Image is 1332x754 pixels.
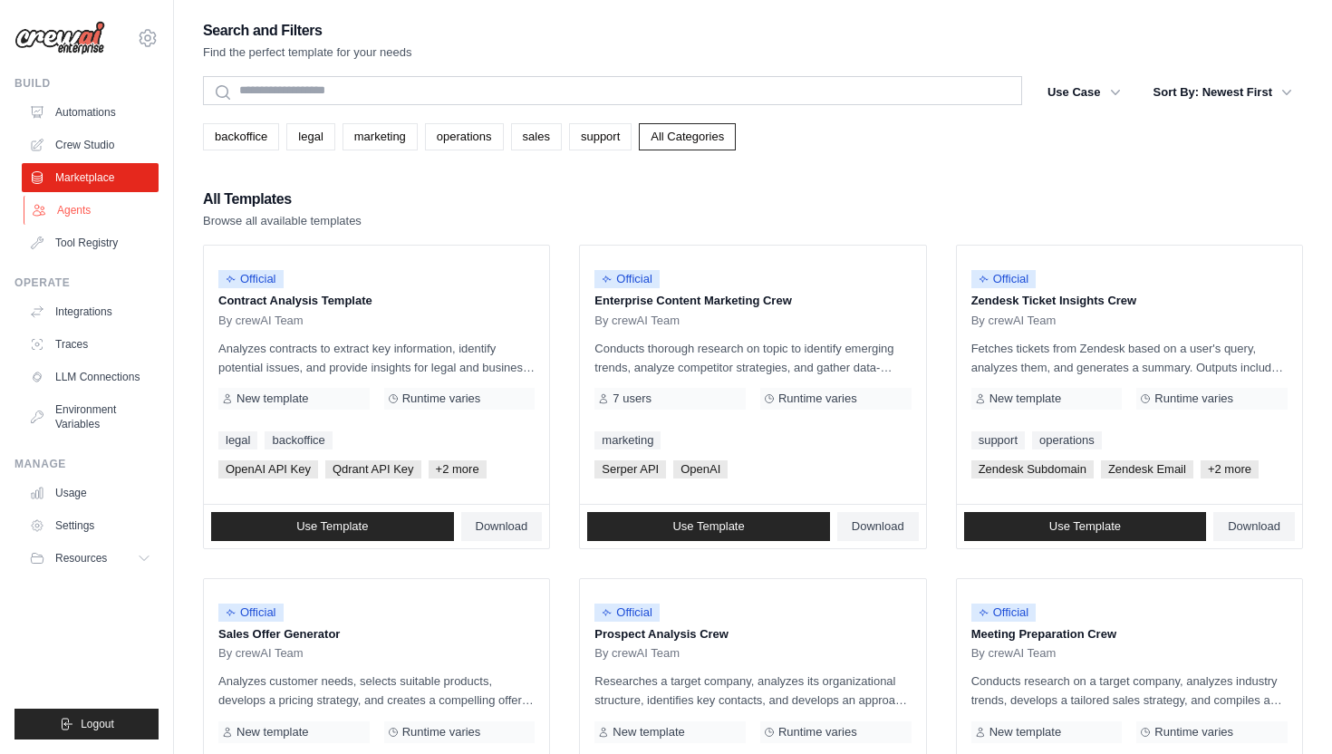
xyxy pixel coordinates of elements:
a: Traces [22,330,159,359]
p: Researches a target company, analyzes its organizational structure, identifies key contacts, and ... [594,672,911,710]
span: Use Template [672,519,744,534]
a: operations [425,123,504,150]
span: Download [476,519,528,534]
span: Serper API [594,460,666,478]
a: Tool Registry [22,228,159,257]
a: Use Template [964,512,1207,541]
span: Resources [55,551,107,565]
span: Zendesk Email [1101,460,1193,478]
p: Find the perfect template for your needs [203,43,412,62]
p: Enterprise Content Marketing Crew [594,292,911,310]
button: Sort By: Newest First [1143,76,1303,109]
a: Automations [22,98,159,127]
button: Resources [22,544,159,573]
div: Operate [14,275,159,290]
p: Sales Offer Generator [218,625,535,643]
a: support [971,431,1025,449]
p: Meeting Preparation Crew [971,625,1288,643]
a: Integrations [22,297,159,326]
p: Zendesk Ticket Insights Crew [971,292,1288,310]
span: OpenAI API Key [218,460,318,478]
span: Zendesk Subdomain [971,460,1094,478]
h2: All Templates [203,187,362,212]
span: By crewAI Team [218,314,304,328]
a: legal [218,431,257,449]
a: Agents [24,196,160,225]
span: Official [971,270,1037,288]
span: New template [989,725,1061,739]
a: backoffice [265,431,332,449]
span: Official [971,604,1037,622]
span: Use Template [1049,519,1121,534]
span: Logout [81,717,114,731]
span: By crewAI Team [971,314,1057,328]
a: legal [286,123,334,150]
button: Logout [14,709,159,739]
span: New template [236,725,308,739]
a: sales [511,123,562,150]
p: Conducts research on a target company, analyzes industry trends, develops a tailored sales strate... [971,672,1288,710]
span: Download [852,519,904,534]
span: Official [218,604,284,622]
div: Manage [14,457,159,471]
span: New template [613,725,684,739]
a: Crew Studio [22,130,159,159]
p: Analyzes contracts to extract key information, identify potential issues, and provide insights fo... [218,339,535,377]
a: Environment Variables [22,395,159,439]
span: Runtime varies [1154,391,1233,406]
span: OpenAI [673,460,728,478]
span: Download [1228,519,1280,534]
p: Conducts thorough research on topic to identify emerging trends, analyze competitor strategies, a... [594,339,911,377]
h2: Search and Filters [203,18,412,43]
a: Marketplace [22,163,159,192]
span: Official [594,604,660,622]
a: Use Template [211,512,454,541]
a: Download [1213,512,1295,541]
span: New template [236,391,308,406]
div: Build [14,76,159,91]
a: operations [1032,431,1102,449]
span: By crewAI Team [218,646,304,661]
a: marketing [594,431,661,449]
a: Download [461,512,543,541]
span: By crewAI Team [971,646,1057,661]
a: Usage [22,478,159,507]
img: Logo [14,21,105,55]
a: Use Template [587,512,830,541]
span: Use Template [296,519,368,534]
p: Browse all available templates [203,212,362,230]
a: All Categories [639,123,736,150]
a: LLM Connections [22,362,159,391]
button: Use Case [1037,76,1132,109]
p: Analyzes customer needs, selects suitable products, develops a pricing strategy, and creates a co... [218,672,535,710]
span: Official [594,270,660,288]
a: support [569,123,632,150]
span: Qdrant API Key [325,460,421,478]
span: +2 more [429,460,487,478]
span: Runtime varies [402,391,481,406]
span: By crewAI Team [594,314,680,328]
span: Runtime varies [778,391,857,406]
span: +2 more [1201,460,1259,478]
span: Official [218,270,284,288]
a: Settings [22,511,159,540]
p: Fetches tickets from Zendesk based on a user's query, analyzes them, and generates a summary. Out... [971,339,1288,377]
span: 7 users [613,391,652,406]
span: New template [989,391,1061,406]
a: Download [837,512,919,541]
a: backoffice [203,123,279,150]
p: Prospect Analysis Crew [594,625,911,643]
span: Runtime varies [402,725,481,739]
span: Runtime varies [1154,725,1233,739]
p: Contract Analysis Template [218,292,535,310]
a: marketing [343,123,418,150]
span: By crewAI Team [594,646,680,661]
span: Runtime varies [778,725,857,739]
